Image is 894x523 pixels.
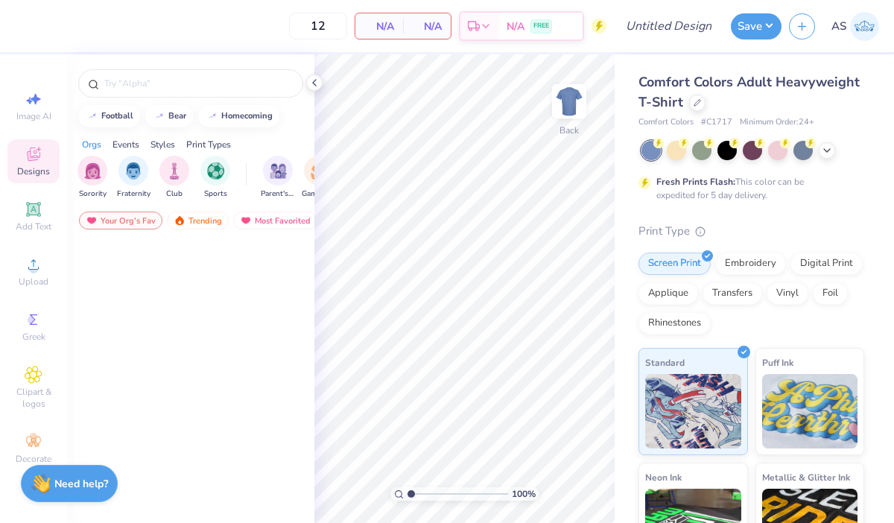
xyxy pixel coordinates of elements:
[159,156,189,200] div: filter for Club
[638,73,860,111] span: Comfort Colors Adult Heavyweight T-Shirt
[762,469,850,485] span: Metallic & Glitter Ink
[79,188,107,200] span: Sorority
[261,188,295,200] span: Parent's Weekend
[159,156,189,200] button: filter button
[656,175,840,202] div: This color can be expedited for 5 day delivery.
[82,138,101,151] div: Orgs
[206,112,218,121] img: trend_line.gif
[311,162,328,180] img: Game Day Image
[715,253,786,275] div: Embroidery
[412,19,442,34] span: N/A
[79,212,162,229] div: Your Org's Fav
[261,156,295,200] button: filter button
[645,374,741,448] img: Standard
[17,165,50,177] span: Designs
[168,112,186,120] div: bear
[512,487,536,501] span: 100 %
[289,13,347,39] input: – –
[302,188,336,200] span: Game Day
[207,162,224,180] img: Sports Image
[233,212,317,229] div: Most Favorited
[638,282,698,305] div: Applique
[19,276,48,288] span: Upload
[831,12,879,41] a: AS
[731,13,782,39] button: Save
[767,282,808,305] div: Vinyl
[656,176,735,188] strong: Fresh Prints Flash:
[167,212,229,229] div: Trending
[200,156,230,200] div: filter for Sports
[150,138,175,151] div: Styles
[16,110,51,122] span: Image AI
[86,112,98,121] img: trend_line.gif
[117,156,150,200] button: filter button
[270,162,287,180] img: Parent's Weekend Image
[261,156,295,200] div: filter for Parent's Weekend
[198,105,279,127] button: homecoming
[645,355,685,370] span: Standard
[200,156,230,200] button: filter button
[507,19,524,34] span: N/A
[221,112,273,120] div: homecoming
[153,112,165,121] img: trend_line.gif
[645,469,682,485] span: Neon Ink
[703,282,762,305] div: Transfers
[77,156,107,200] div: filter for Sorority
[240,215,252,226] img: most_fav.gif
[7,386,60,410] span: Clipart & logos
[186,138,231,151] div: Print Types
[740,116,814,129] span: Minimum Order: 24 +
[84,162,101,180] img: Sorority Image
[166,162,183,180] img: Club Image
[850,12,879,41] img: Ayla Schmanke
[813,282,848,305] div: Foil
[16,453,51,465] span: Decorate
[86,215,98,226] img: most_fav.gif
[614,11,723,41] input: Untitled Design
[101,112,133,120] div: football
[145,105,193,127] button: bear
[762,355,793,370] span: Puff Ink
[638,116,694,129] span: Comfort Colors
[559,124,579,137] div: Back
[762,374,858,448] img: Puff Ink
[638,312,711,335] div: Rhinestones
[117,156,150,200] div: filter for Fraternity
[638,253,711,275] div: Screen Print
[204,188,227,200] span: Sports
[112,138,139,151] div: Events
[117,188,150,200] span: Fraternity
[701,116,732,129] span: # C1717
[302,156,336,200] div: filter for Game Day
[77,156,107,200] button: filter button
[638,223,864,240] div: Print Type
[533,21,549,31] span: FREE
[174,215,186,226] img: trending.gif
[554,86,584,116] img: Back
[364,19,394,34] span: N/A
[125,162,142,180] img: Fraternity Image
[790,253,863,275] div: Digital Print
[16,221,51,232] span: Add Text
[302,156,336,200] button: filter button
[22,331,45,343] span: Greek
[54,477,108,491] strong: Need help?
[831,18,846,35] span: AS
[103,76,294,91] input: Try "Alpha"
[78,105,140,127] button: football
[166,188,183,200] span: Club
